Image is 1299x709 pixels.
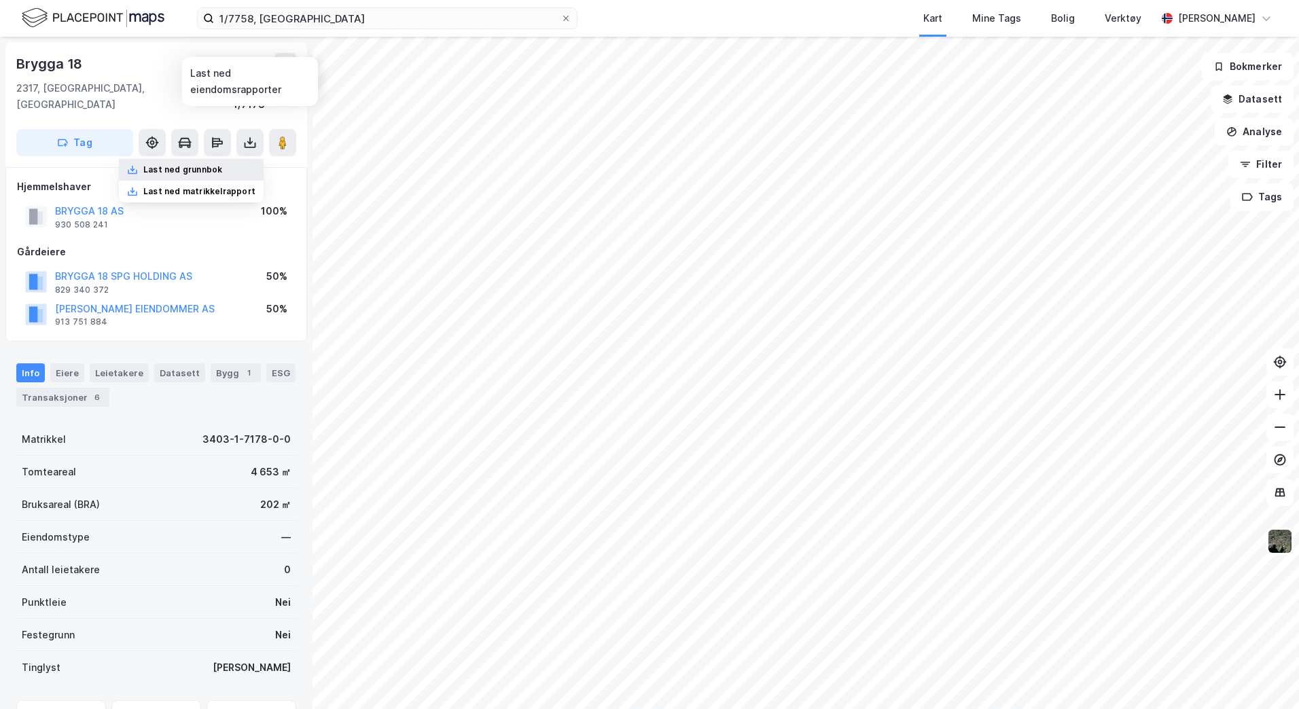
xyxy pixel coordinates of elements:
input: Søk på adresse, matrikkel, gårdeiere, leietakere eller personer [214,8,560,29]
div: ESG [266,363,296,382]
div: Matrikkel [22,431,66,448]
div: 1 [242,366,255,380]
button: Filter [1228,151,1294,178]
div: Kontrollprogram for chat [1231,644,1299,709]
div: Brygga 18 [16,53,85,75]
div: Tomteareal [22,464,76,480]
div: Info [16,363,45,382]
div: 100% [261,203,287,219]
button: Bokmerker [1202,53,1294,80]
button: Datasett [1211,86,1294,113]
div: Hjemmelshaver [17,179,296,195]
div: 50% [266,268,287,285]
div: 2317, [GEOGRAPHIC_DATA], [GEOGRAPHIC_DATA] [16,80,233,113]
img: logo.f888ab2527a4732fd821a326f86c7f29.svg [22,6,164,30]
div: Hamar, 1/7178 [233,80,296,113]
div: Bygg [211,363,261,382]
div: Nei [275,594,291,611]
div: Eiendomstype [22,529,90,545]
div: 913 751 884 [55,316,107,327]
div: Last ned matrikkelrapport [143,186,255,197]
div: Nei [275,627,291,643]
div: [PERSON_NAME] [213,659,291,676]
button: Analyse [1215,118,1294,145]
div: Festegrunn [22,627,75,643]
div: Verktøy [1105,10,1141,26]
div: [PERSON_NAME] [1178,10,1256,26]
div: Mine Tags [972,10,1021,26]
iframe: Chat Widget [1231,644,1299,709]
div: Tinglyst [22,659,60,676]
div: 50% [266,301,287,317]
div: Datasett [154,363,205,382]
div: Kart [923,10,942,26]
button: Tag [16,129,133,156]
div: 202 ㎡ [260,496,291,513]
div: 930 508 241 [55,219,108,230]
div: Punktleie [22,594,67,611]
button: Tags [1230,183,1294,211]
div: Last ned grunnbok [143,164,222,175]
div: — [281,529,291,545]
div: 829 340 372 [55,285,109,295]
div: 0 [284,562,291,578]
div: Transaksjoner [16,388,109,407]
div: 3403-1-7178-0-0 [202,431,291,448]
div: Eiere [50,363,84,382]
div: 4 653 ㎡ [251,464,291,480]
div: 6 [90,390,104,404]
img: 9k= [1267,528,1293,554]
div: Bruksareal (BRA) [22,496,100,513]
div: Antall leietakere [22,562,100,578]
div: Bolig [1051,10,1075,26]
div: Gårdeiere [17,244,296,260]
div: Leietakere [90,363,149,382]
